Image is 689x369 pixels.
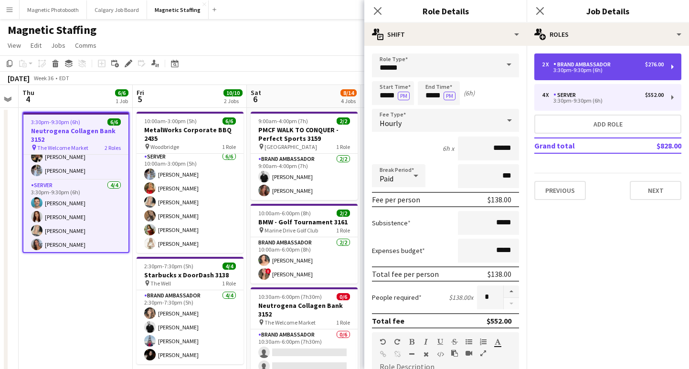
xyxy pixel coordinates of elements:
a: Jobs [47,39,69,52]
span: 1 Role [222,143,236,150]
span: 4 [21,94,34,105]
app-job-card: 10:00am-3:00pm (5h)6/6MetalWorks Corporate BBQ 2435 Woodbridge1 RoleServer6/610:00am-3:00pm (5h)[... [137,112,244,253]
label: Subsistence [372,219,411,227]
button: Paste as plain text [451,349,458,357]
div: Total fee per person [372,269,439,279]
button: Previous [534,181,586,200]
span: 6/6 [223,117,236,125]
button: Horizontal Line [408,350,415,358]
div: $138.00 [488,269,511,279]
span: The Welcome Market [37,144,88,151]
div: 3:30pm-9:30pm (6h) [542,68,664,73]
h3: Neutrogena Collagen Bank 3152 [23,127,128,144]
div: 6h x [443,144,454,153]
app-job-card: 10:00am-6:00pm (8h)2/2BMW - Golf Tournament 3161 Marine Drive Golf Club1 RoleBrand Ambassador2/21... [251,204,358,284]
span: 2:30pm-7:30pm (5h) [144,263,193,270]
span: [GEOGRAPHIC_DATA] [265,143,317,150]
span: View [8,41,21,50]
label: Expenses budget [372,246,425,255]
button: Fullscreen [480,349,487,357]
div: 2 Jobs [224,97,242,105]
span: 10/10 [223,89,243,96]
span: 1 Role [336,143,350,150]
span: Sat [251,88,261,97]
span: 2/2 [337,117,350,125]
div: Total fee [372,316,404,326]
div: 4 Jobs [341,97,356,105]
h1: Magnetic Staffing [8,23,96,37]
button: Text Color [494,338,501,346]
div: $552.00 [645,92,664,98]
span: 3:30pm-9:30pm (6h) [31,118,80,126]
span: 10:00am-3:00pm (5h) [144,117,197,125]
td: Grand total [534,138,625,153]
div: [DATE] [8,74,30,83]
button: Ordered List [480,338,487,346]
span: The Welcome Market [265,319,316,326]
div: $138.00 [488,195,511,204]
button: Clear Formatting [423,350,429,358]
app-card-role: Server6/610:00am-3:00pm (5h)[PERSON_NAME][PERSON_NAME][PERSON_NAME][PERSON_NAME][PERSON_NAME][PER... [137,151,244,253]
span: 6 [249,94,261,105]
span: 2/2 [337,210,350,217]
button: PM [444,92,456,100]
span: Marine Drive Golf Club [265,227,318,234]
h3: Starbucks x DoorDash 3138 [137,271,244,279]
button: Next [630,181,681,200]
span: Comms [75,41,96,50]
app-job-card: 9:00am-4:00pm (7h)2/2PMCF WALK TO CONQUER - Perfect Sports 3159 [GEOGRAPHIC_DATA]1 RoleBrand Amba... [251,112,358,200]
span: Hourly [380,118,402,128]
a: Edit [27,39,45,52]
span: Paid [380,174,393,183]
button: Strikethrough [451,338,458,346]
div: 3:30pm-9:30pm (6h) [542,98,664,103]
div: EDT [59,74,69,82]
button: Magnetic Staffing [147,0,209,19]
td: $828.00 [625,138,681,153]
span: 9:00am-4:00pm (7h) [258,117,308,125]
div: $552.00 [487,316,511,326]
div: Brand Ambassador [553,61,615,68]
a: View [4,39,25,52]
span: 5 [135,94,144,105]
app-card-role: Brand Ambassador4/42:30pm-7:30pm (5h)[PERSON_NAME][PERSON_NAME][PERSON_NAME][PERSON_NAME] [137,290,244,364]
span: 4/4 [223,263,236,270]
div: $138.00 x [449,293,473,302]
app-job-card: 2:30pm-7:30pm (5h)4/4Starbucks x DoorDash 3138 The Well1 RoleBrand Ambassador4/42:30pm-7:30pm (5h... [137,257,244,364]
h3: PMCF WALK TO CONQUER - Perfect Sports 3159 [251,126,358,143]
span: Edit [31,41,42,50]
span: The Well [150,280,171,287]
a: Comms [71,39,100,52]
div: (6h) [464,89,475,97]
div: Server [553,92,580,98]
span: 8/14 [340,89,357,96]
span: Week 36 [32,74,55,82]
button: Italic [423,338,429,346]
button: Calgary Job Board [87,0,147,19]
span: 0/6 [337,293,350,300]
button: Underline [437,338,444,346]
app-card-role: Brand Ambassador2/23:30pm-9:30pm (6h)[PERSON_NAME][PERSON_NAME] [23,134,128,180]
button: Add role [534,115,681,134]
span: ! [265,268,271,274]
span: Woodbridge [150,143,179,150]
span: 10:00am-6:00pm (8h) [258,210,311,217]
app-card-role: Brand Ambassador2/210:00am-6:00pm (8h)[PERSON_NAME]![PERSON_NAME] [251,237,358,284]
button: Redo [394,338,401,346]
div: Shift [364,23,527,46]
span: 1 Role [222,280,236,287]
h3: MetalWorks Corporate BBQ 2435 [137,126,244,143]
div: Roles [527,23,689,46]
div: $276.00 [645,61,664,68]
app-job-card: 3:30pm-9:30pm (6h)6/6Neutrogena Collagen Bank 3152 The Welcome Market2 RolesBrand Ambassador2/23:... [22,112,129,253]
div: 4 x [542,92,553,98]
span: 2 Roles [105,144,121,151]
h3: Neutrogena Collagen Bank 3152 [251,301,358,318]
span: 1 Role [336,319,350,326]
button: Magnetic Photobooth [20,0,87,19]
